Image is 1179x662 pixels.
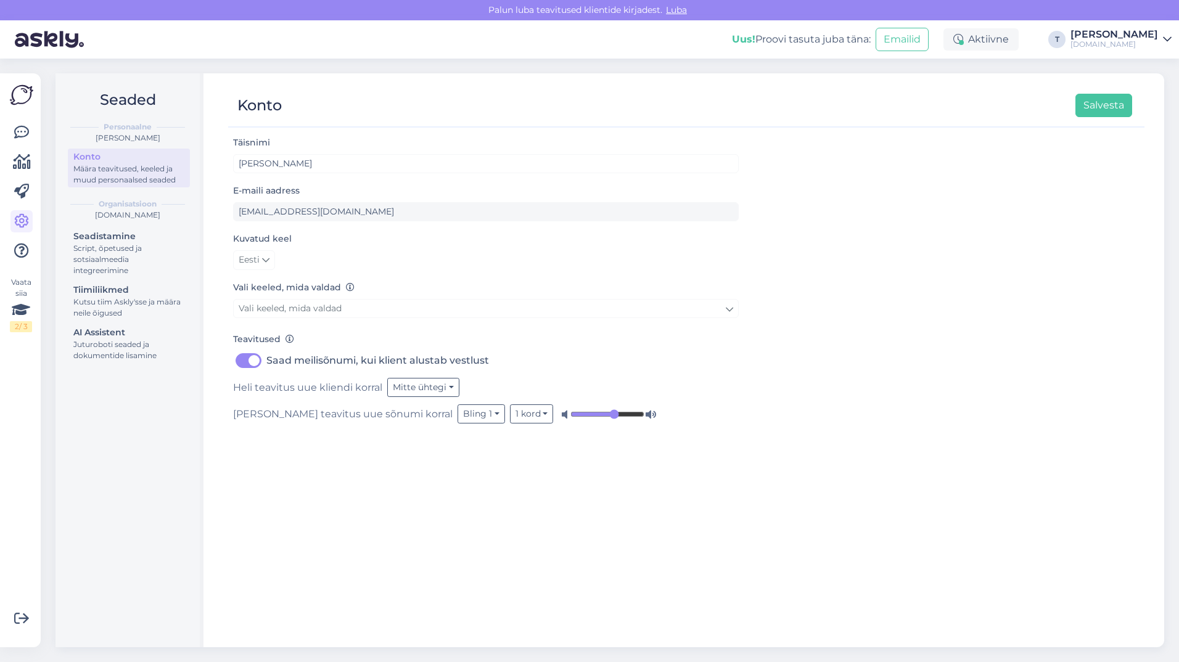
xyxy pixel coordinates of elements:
[73,230,184,243] div: Seadistamine
[732,32,871,47] div: Proovi tasuta juba täna:
[1075,94,1132,117] button: Salvesta
[73,326,184,339] div: AI Assistent
[10,83,33,107] img: Askly Logo
[68,228,190,278] a: SeadistamineScript, õpetused ja sotsiaalmeedia integreerimine
[237,94,282,117] div: Konto
[10,321,32,332] div: 2 / 3
[266,351,489,370] label: Saad meilisõnumi, kui klient alustab vestlust
[1070,39,1158,49] div: [DOMAIN_NAME]
[662,4,691,15] span: Luba
[943,28,1019,51] div: Aktiivne
[233,281,355,294] label: Vali keeled, mida valdad
[233,378,739,397] div: Heli teavitus uue kliendi korral
[73,339,184,361] div: Juturoboti seaded ja dokumentide lisamine
[68,149,190,187] a: KontoMäära teavitused, keeled ja muud personaalsed seaded
[233,136,270,149] label: Täisnimi
[73,163,184,186] div: Määra teavitused, keeled ja muud personaalsed seaded
[65,133,190,144] div: [PERSON_NAME]
[876,28,929,51] button: Emailid
[233,202,739,221] input: Sisesta e-maili aadress
[239,303,342,314] span: Vali keeled, mida valdad
[239,253,260,267] span: Eesti
[233,250,275,270] a: Eesti
[233,184,300,197] label: E-maili aadress
[233,154,739,173] input: Sisesta nimi
[387,378,459,397] button: Mitte ühtegi
[68,282,190,321] a: TiimiliikmedKutsu tiim Askly'sse ja määra neile õigused
[65,210,190,221] div: [DOMAIN_NAME]
[73,243,184,276] div: Script, õpetused ja sotsiaalmeedia integreerimine
[65,88,190,112] h2: Seaded
[73,296,184,319] div: Kutsu tiim Askly'sse ja määra neile õigused
[104,121,152,133] b: Personaalne
[73,150,184,163] div: Konto
[510,404,554,423] button: 1 kord
[233,232,292,245] label: Kuvatud keel
[732,33,755,45] b: Uus!
[1048,31,1066,48] div: T
[233,404,739,423] div: [PERSON_NAME] teavitus uue sõnumi korral
[1070,30,1158,39] div: [PERSON_NAME]
[99,198,157,210] b: Organisatsioon
[233,333,294,346] label: Teavitused
[458,404,505,423] button: Bling 1
[73,284,184,296] div: Tiimiliikmed
[68,324,190,363] a: AI AssistentJuturoboti seaded ja dokumentide lisamine
[233,299,739,318] a: Vali keeled, mida valdad
[1070,30,1172,49] a: [PERSON_NAME][DOMAIN_NAME]
[10,277,32,332] div: Vaata siia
